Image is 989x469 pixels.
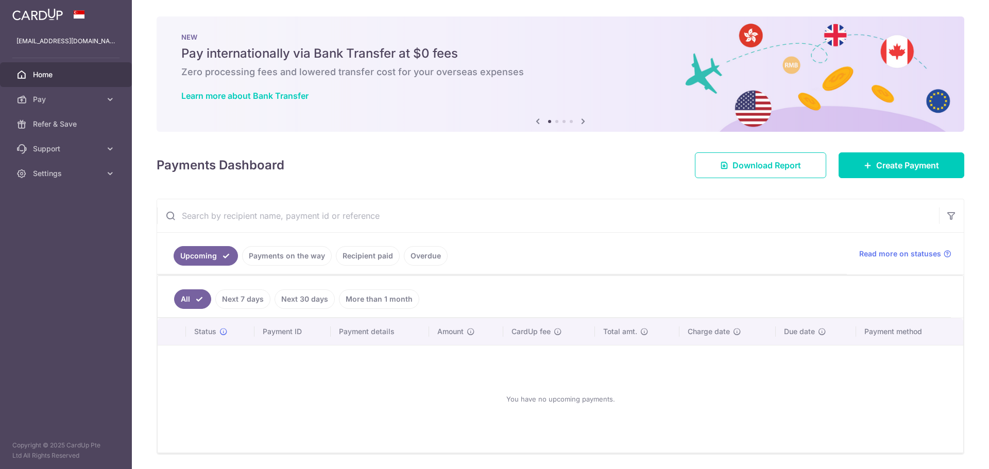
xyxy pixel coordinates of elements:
img: Bank transfer banner [157,16,964,132]
span: Create Payment [876,159,939,171]
h4: Payments Dashboard [157,156,284,175]
span: Home [33,70,101,80]
a: Download Report [695,152,826,178]
span: Settings [33,168,101,179]
th: Payment details [331,318,430,345]
h6: Zero processing fees and lowered transfer cost for your overseas expenses [181,66,940,78]
a: Read more on statuses [859,249,951,259]
a: Recipient paid [336,246,400,266]
th: Payment method [856,318,963,345]
span: Help [23,7,44,16]
p: NEW [181,33,940,41]
p: [EMAIL_ADDRESS][DOMAIN_NAME] [16,36,115,46]
div: You have no upcoming payments. [170,354,951,444]
a: Payments on the way [242,246,332,266]
a: Learn more about Bank Transfer [181,91,309,101]
span: Status [194,326,216,337]
span: Refer & Save [33,119,101,129]
a: More than 1 month [339,289,419,309]
span: Download Report [732,159,801,171]
h5: Pay internationally via Bank Transfer at $0 fees [181,45,940,62]
a: Upcoming [174,246,238,266]
span: Read more on statuses [859,249,941,259]
span: Total amt. [603,326,637,337]
input: Search by recipient name, payment id or reference [157,199,939,232]
th: Payment ID [254,318,331,345]
a: Next 7 days [215,289,270,309]
img: CardUp [12,8,63,21]
a: Next 30 days [275,289,335,309]
a: Create Payment [839,152,964,178]
span: Charge date [688,326,730,337]
span: Support [33,144,101,154]
span: CardUp fee [511,326,551,337]
a: All [174,289,211,309]
span: Due date [784,326,815,337]
span: Amount [437,326,464,337]
span: Pay [33,94,101,105]
a: Overdue [404,246,448,266]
